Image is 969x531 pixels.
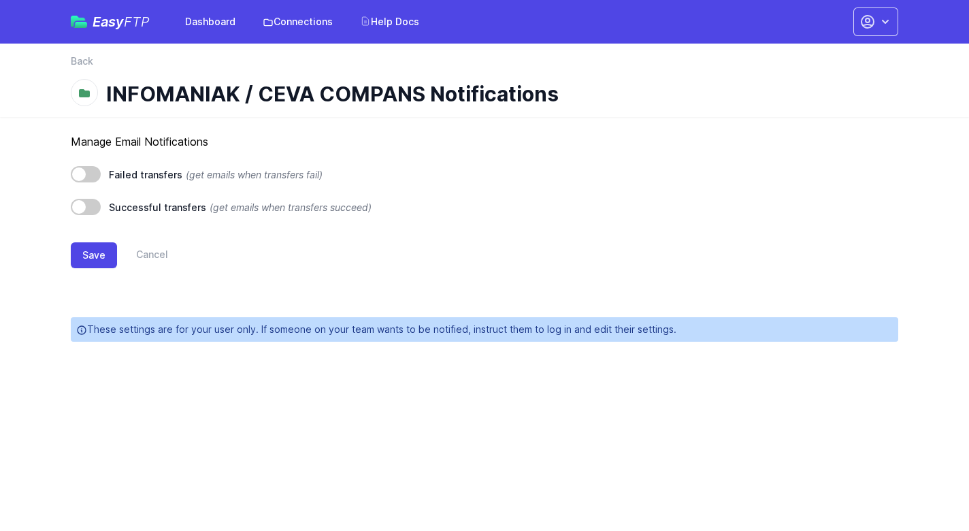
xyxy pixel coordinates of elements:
a: Back [71,54,93,68]
a: EasyFTP [71,15,150,29]
img: easyftp_logo.png [71,16,87,28]
span: Failed transfers [109,169,182,180]
span: FTP [124,14,150,30]
button: Save [71,242,117,268]
span: (get emails when transfers fail) [186,169,323,180]
h3: Manage Email Notifications [71,133,898,150]
h1: INFOMANIAK / CEVA COMPANS Notifications [106,82,887,106]
a: Help Docs [352,10,427,34]
p: These settings are for your user only. If someone on your team wants to be notified, instruct the... [71,317,898,342]
span: (get emails when transfers succeed) [210,202,372,213]
span: Successful transfers [109,202,206,213]
nav: Breadcrumb [71,54,898,76]
a: Cancel [117,242,168,268]
a: Dashboard [177,10,244,34]
iframe: Drift Widget Chat Controller [901,463,953,515]
a: Connections [254,10,341,34]
span: Easy [93,15,150,29]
